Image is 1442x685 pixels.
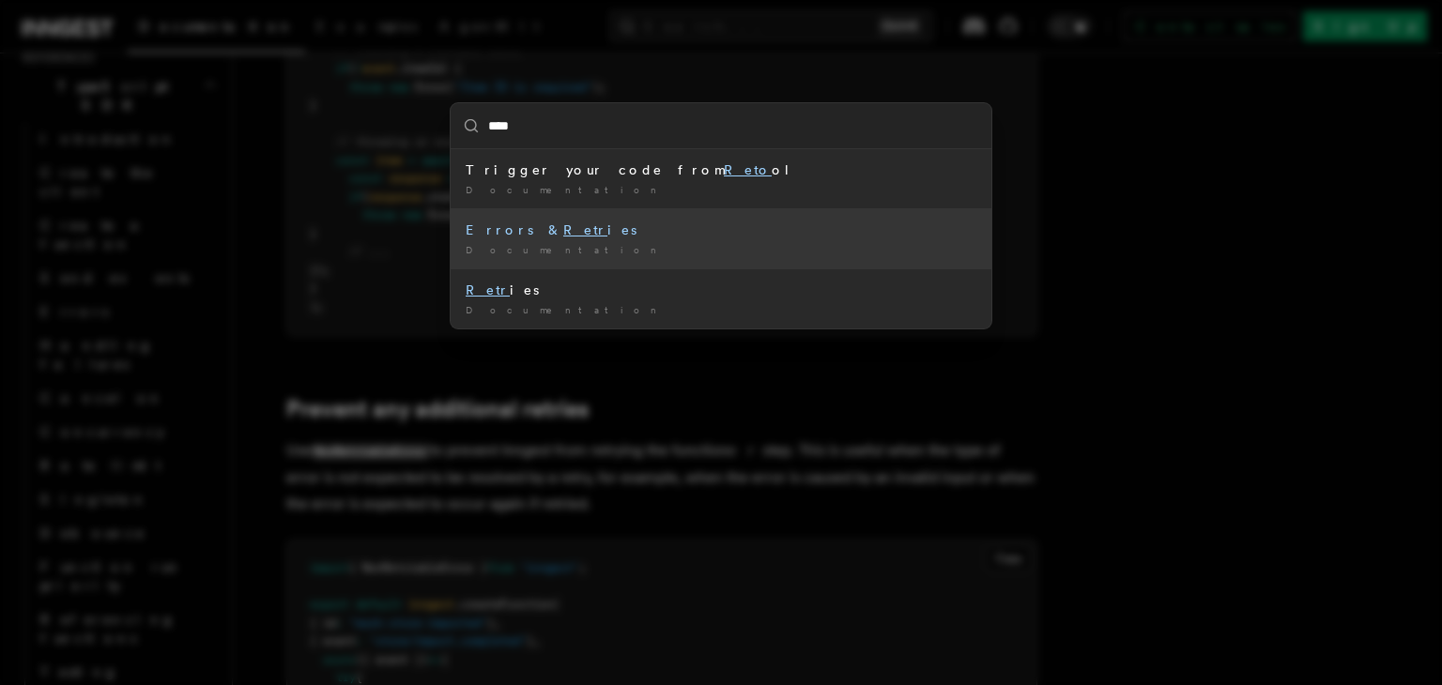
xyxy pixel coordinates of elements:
div: ies [466,281,976,299]
span: Documentation [466,184,664,195]
span: Documentation [466,244,664,255]
div: Trigger your code from ol [466,160,976,179]
mark: Reto [724,162,772,177]
div: Errors & ies [466,221,976,239]
mark: Retr [563,222,607,237]
span: Documentation [466,304,664,315]
mark: Retr [466,282,510,297]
